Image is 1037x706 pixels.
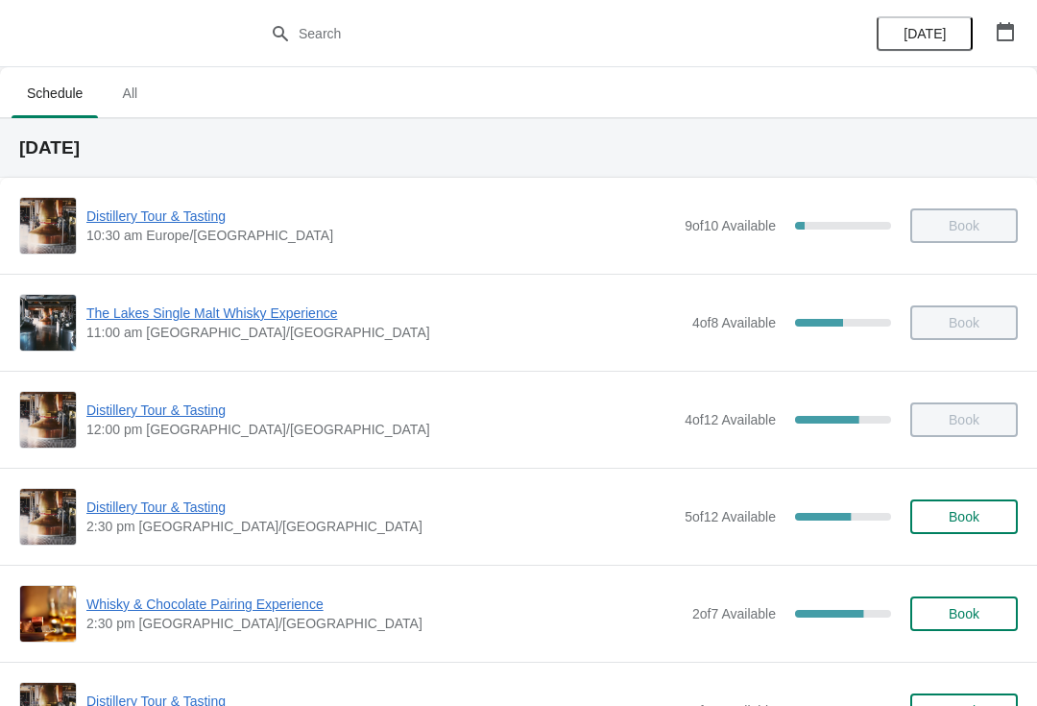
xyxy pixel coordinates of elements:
span: Book [949,606,979,621]
button: [DATE] [877,16,973,51]
img: Whisky & Chocolate Pairing Experience | | 2:30 pm Europe/London [20,586,76,642]
img: Distillery Tour & Tasting | | 10:30 am Europe/London [20,198,76,254]
span: 4 of 8 Available [692,315,776,330]
span: 4 of 12 Available [685,412,776,427]
span: Schedule [12,76,98,110]
span: 5 of 12 Available [685,509,776,524]
span: 9 of 10 Available [685,218,776,233]
span: The Lakes Single Malt Whisky Experience [86,304,683,323]
span: Whisky & Chocolate Pairing Experience [86,595,683,614]
span: 11:00 am [GEOGRAPHIC_DATA]/[GEOGRAPHIC_DATA] [86,323,683,342]
span: All [106,76,154,110]
img: Distillery Tour & Tasting | | 2:30 pm Europe/London [20,489,76,545]
span: Distillery Tour & Tasting [86,498,675,517]
button: Book [910,596,1018,631]
span: 2:30 pm [GEOGRAPHIC_DATA]/[GEOGRAPHIC_DATA] [86,517,675,536]
img: Distillery Tour & Tasting | | 12:00 pm Europe/London [20,392,76,448]
h2: [DATE] [19,138,1018,158]
span: 2:30 pm [GEOGRAPHIC_DATA]/[GEOGRAPHIC_DATA] [86,614,683,633]
span: 10:30 am Europe/[GEOGRAPHIC_DATA] [86,226,675,245]
span: 2 of 7 Available [692,606,776,621]
span: Book [949,509,979,524]
button: Book [910,499,1018,534]
span: Distillery Tour & Tasting [86,401,675,420]
span: [DATE] [904,26,946,41]
span: 12:00 pm [GEOGRAPHIC_DATA]/[GEOGRAPHIC_DATA] [86,420,675,439]
input: Search [298,16,778,51]
span: Distillery Tour & Tasting [86,207,675,226]
img: The Lakes Single Malt Whisky Experience | | 11:00 am Europe/London [20,295,76,351]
